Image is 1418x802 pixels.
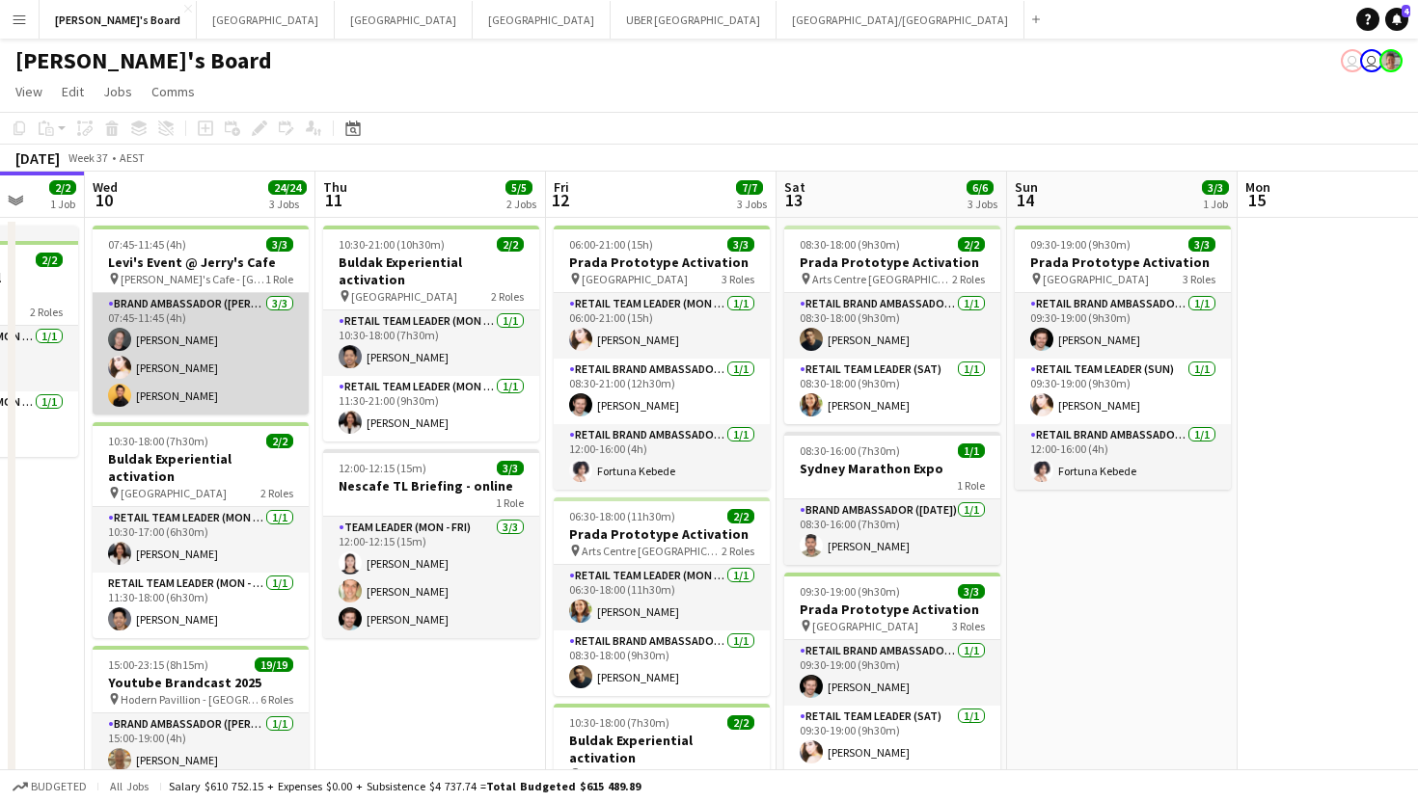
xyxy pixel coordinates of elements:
[93,674,309,691] h3: Youtube Brandcast 2025
[784,601,1000,618] h3: Prada Prototype Activation
[1015,178,1038,196] span: Sun
[784,499,1000,565] app-card-role: Brand Ambassador ([DATE])1/108:30-16:00 (7h30m)[PERSON_NAME]
[93,450,309,485] h3: Buldak Experiential activation
[611,1,777,39] button: UBER [GEOGRAPHIC_DATA]
[473,1,611,39] button: [GEOGRAPHIC_DATA]
[197,1,335,39] button: [GEOGRAPHIC_DATA]
[93,178,118,196] span: Wed
[727,509,754,523] span: 2/2
[958,584,985,599] span: 3/3
[93,507,309,573] app-card-role: RETAIL Team Leader (Mon - Fri)1/110:30-17:00 (6h30m)[PERSON_NAME]
[255,657,293,672] span: 19/19
[93,293,309,414] app-card-role: Brand Ambassador ([PERSON_NAME])3/307:45-11:45 (4h)[PERSON_NAME][PERSON_NAME][PERSON_NAME]
[8,79,50,104] a: View
[1015,226,1231,490] app-job-card: 09:30-19:00 (9h30m)3/3Prada Prototype Activation [GEOGRAPHIC_DATA]3 RolesRETAIL Brand Ambassador ...
[784,226,1000,424] app-job-card: 08:30-18:00 (9h30m)2/2Prada Prototype Activation Arts Centre [GEOGRAPHIC_DATA]2 RolesRETAIL Brand...
[121,486,227,500] span: [GEOGRAPHIC_DATA]
[784,460,1000,477] h3: Sydney Marathon Expo
[554,497,770,696] app-job-card: 06:30-18:00 (11h30m)2/2Prada Prototype Activation Arts Centre [GEOGRAPHIC_DATA]2 RolesRETAIL Team...
[722,272,754,286] span: 3 Roles
[727,715,754,730] span: 2/2
[486,779,641,793] span: Total Budgeted $615 489.89
[952,272,985,286] span: 2 Roles
[108,657,208,672] span: 15:00-23:15 (8h15m)
[496,495,524,510] span: 1 Role
[15,46,272,75] h1: [PERSON_NAME]'s Board
[554,226,770,490] app-job-card: 06:00-21:00 (15h)3/3Prada Prototype Activation [GEOGRAPHIC_DATA]3 RolesRETAIL Team Leader (Mon - ...
[722,544,754,558] span: 2 Roles
[323,226,539,441] app-job-card: 10:30-21:00 (10h30m)2/2Buldak Experiential activation [GEOGRAPHIC_DATA]2 RolesRETAIL Team Leader ...
[569,237,653,252] span: 06:00-21:00 (15h)
[260,486,293,500] span: 2 Roles
[121,692,260,707] span: Hodern Pavillion - [GEOGRAPHIC_DATA]
[15,83,42,100] span: View
[554,732,770,766] h3: Buldak Experiential activation
[1188,237,1215,252] span: 3/3
[582,272,688,286] span: [GEOGRAPHIC_DATA]
[554,178,569,196] span: Fri
[569,509,675,523] span: 06:30-18:00 (11h30m)
[260,692,293,707] span: 6 Roles
[1245,178,1270,196] span: Mon
[90,189,118,211] span: 10
[781,189,805,211] span: 13
[784,254,1000,271] h3: Prada Prototype Activation
[1183,272,1215,286] span: 3 Roles
[121,272,265,286] span: [PERSON_NAME]'s Cafe - [GEOGRAPHIC_DATA]
[497,237,524,252] span: 2/2
[339,461,426,475] span: 12:00-12:15 (15m)
[93,713,309,779] app-card-role: Brand Ambassador ([PERSON_NAME])1/115:00-19:00 (4h)[PERSON_NAME]
[323,310,539,376] app-card-role: RETAIL Team Leader (Mon - Fri)1/110:30-18:00 (7h30m)[PERSON_NAME]
[320,189,347,211] span: 11
[95,79,140,104] a: Jobs
[1385,8,1408,31] a: 4
[727,237,754,252] span: 3/3
[800,584,900,599] span: 09:30-19:00 (9h30m)
[335,1,473,39] button: [GEOGRAPHIC_DATA]
[784,640,1000,706] app-card-role: RETAIL Brand Ambassador ([DATE])1/109:30-19:00 (9h30m)[PERSON_NAME]
[339,237,445,252] span: 10:30-21:00 (10h30m)
[958,443,985,458] span: 1/1
[151,83,195,100] span: Comms
[784,178,805,196] span: Sat
[108,237,186,252] span: 07:45-11:45 (4h)
[957,478,985,493] span: 1 Role
[784,293,1000,359] app-card-role: RETAIL Brand Ambassador ([DATE])1/108:30-18:00 (9h30m)[PERSON_NAME]
[323,376,539,441] app-card-role: RETAIL Team Leader (Mon - Fri)1/111:30-21:00 (9h30m)[PERSON_NAME]
[812,619,918,633] span: [GEOGRAPHIC_DATA]
[554,525,770,543] h3: Prada Prototype Activation
[323,254,539,288] h3: Buldak Experiential activation
[506,197,536,211] div: 2 Jobs
[93,422,309,638] app-job-card: 10:30-18:00 (7h30m)2/2Buldak Experiential activation [GEOGRAPHIC_DATA]2 RolesRETAIL Team Leader (...
[31,780,87,793] span: Budgeted
[784,359,1000,424] app-card-role: RETAIL Team Leader (Sat)1/108:30-18:00 (9h30m)[PERSON_NAME]
[722,767,754,782] span: 2 Roles
[1202,180,1229,195] span: 3/3
[266,434,293,448] span: 2/2
[784,706,1000,771] app-card-role: RETAIL Team Leader (Sat)1/109:30-19:00 (9h30m)[PERSON_NAME]
[10,776,90,797] button: Budgeted
[554,424,770,490] app-card-role: RETAIL Brand Ambassador (Mon - Fri)1/112:00-16:00 (4h)Fortuna Kebede
[266,237,293,252] span: 3/3
[62,83,84,100] span: Edit
[554,630,770,696] app-card-role: RETAIL Brand Ambassador (Mon - Fri)1/108:30-18:00 (9h30m)[PERSON_NAME]
[106,779,152,793] span: All jobs
[1043,272,1149,286] span: [GEOGRAPHIC_DATA]
[54,79,92,104] a: Edit
[351,289,457,304] span: [GEOGRAPHIC_DATA]
[49,180,76,195] span: 2/2
[784,432,1000,565] app-job-card: 08:30-16:00 (7h30m)1/1Sydney Marathon Expo1 RoleBrand Ambassador ([DATE])1/108:30-16:00 (7h30m)[P...
[800,443,900,458] span: 08:30-16:00 (7h30m)
[967,180,994,195] span: 6/6
[497,461,524,475] span: 3/3
[1360,49,1383,72] app-user-avatar: Tennille Moore
[1015,293,1231,359] app-card-role: RETAIL Brand Ambassador ([DATE])1/109:30-19:00 (9h30m)[PERSON_NAME]
[1402,5,1410,17] span: 4
[736,180,763,195] span: 7/7
[269,197,306,211] div: 3 Jobs
[15,148,60,168] div: [DATE]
